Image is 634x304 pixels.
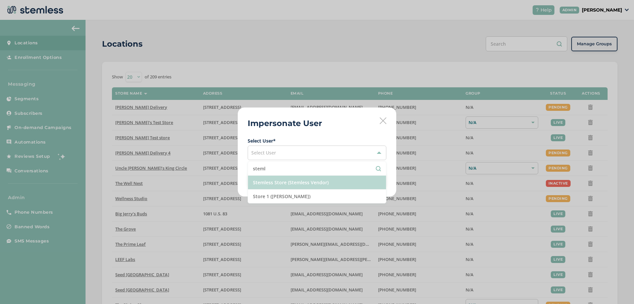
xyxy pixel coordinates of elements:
li: Stemless Store (Stemless Vendor) [248,176,386,190]
span: Select User [251,150,276,156]
li: Store 1 ([PERSON_NAME]) [248,190,386,203]
iframe: Chat Widget [601,272,634,304]
h2: Impersonate User [248,117,322,129]
label: Select User [248,137,386,144]
input: Search [253,165,381,172]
